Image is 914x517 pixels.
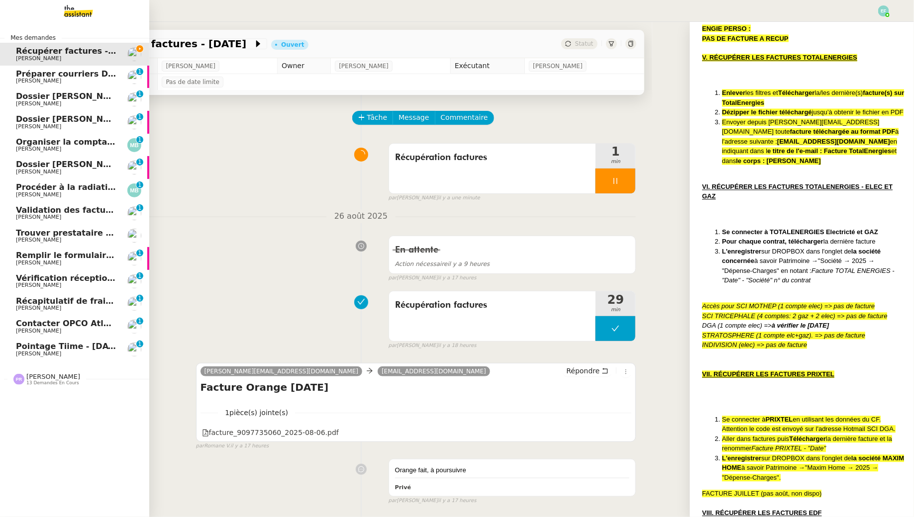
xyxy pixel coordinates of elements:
span: Récupération factures [395,298,590,313]
span: il y a 9 heures [395,260,490,267]
img: users%2FSg6jQljroSUGpSfKFUOPmUmNaZ23%2Favatar%2FUntitled.png [127,206,141,220]
td: Owner [278,58,331,74]
div: facture_9097735060_2025-08-06.pdf [202,427,339,438]
span: [PERSON_NAME] [16,328,61,334]
span: de [844,455,851,462]
button: Tâche [352,111,394,125]
u: VIII. RÉCUPÉRER LES FACTURES EDF [702,510,822,517]
span: Mes demandes [4,33,62,43]
p: 1 [138,68,142,77]
span: [PERSON_NAME] [16,214,61,220]
span: à savoir Patrimoine →"Maxim Home → 2025 → "Dépense-Charges". [722,464,878,482]
img: users%2FSg6jQljroSUGpSfKFUOPmUmNaZ23%2Favatar%2FUntitled.png [127,161,141,174]
span: [PERSON_NAME] [16,305,61,311]
p: 1 [138,136,142,145]
span: Trouver prestataire entretien climatisation [16,228,208,238]
span: Commentaire [441,112,488,123]
span: [PERSON_NAME] [339,61,389,71]
nz-badge-sup: 1 [136,113,143,120]
nz-badge-sup: 1 [136,136,143,143]
nz-badge-sup: 1 [136,204,143,211]
span: Récupérer factures - [DATE] [90,39,254,49]
span: [PERSON_NAME] [16,191,61,198]
nz-badge-sup: 1 [136,272,143,279]
em: Facture TOTAL ENERGIES - "Date" - "Société" n° du contrat [722,267,895,285]
span: Dossier [PERSON_NAME] [16,91,126,101]
u: V. RÉCUPÉRER LES FACTURES TOTALENERGIES [702,54,857,62]
span: [PERSON_NAME] [26,373,80,380]
p: 1 [138,90,142,99]
nz-badge-sup: 1 [136,181,143,188]
strong: PRIXTEL [765,416,793,424]
span: Récupération factures [395,150,590,165]
span: la/les dernière(s) [814,89,863,97]
p: 1 [138,113,142,122]
strong: ENGIE PERSO : [702,25,751,32]
strong: L'enregistrer [722,248,761,256]
span: Récupérer factures - [DATE] [16,46,141,56]
u: VI. RÉCUPÉRER LES FACTURES TOTALENERGIES - ELEC ET GAZ [702,183,893,201]
span: Pas de date limite [166,77,219,87]
span: Répondre [566,366,600,376]
span: [PERSON_NAME][EMAIL_ADDRESS][DOMAIN_NAME] [204,368,359,375]
span: Procéder à la radiation de la SCI Horatio [16,182,197,192]
img: users%2FSg6jQljroSUGpSfKFUOPmUmNaZ23%2Favatar%2FUntitled.png [127,274,141,288]
img: users%2FutyFSk64t3XkVZvBICD9ZGkOt3Y2%2Favatar%2F51cb3b97-3a78-460b-81db-202cf2efb2f3 [127,252,141,265]
span: il y a une minute [438,194,480,202]
small: [PERSON_NAME] [389,194,480,202]
small: [PERSON_NAME] [389,497,477,505]
span: la dernière facture et la renommer [722,435,892,453]
span: pièce(s) jointe(s) [229,409,288,417]
span: Aller dans factures puis [722,435,789,443]
img: users%2FQNmrJKjvCnhZ9wRJPnUNc9lj8eE3%2Favatar%2F5ca36b56-0364-45de-a850-26ae83da85f1 [127,320,141,334]
span: jusqu’à obtenir le fichier en PDF [812,109,904,116]
em: Accès pour SCI MOTHEP (1 compte elec) => pas de facture [702,303,875,310]
span: [PERSON_NAME] [16,78,61,84]
p: 1 [138,204,142,213]
span: par [389,274,397,282]
nz-badge-sup: 1 [136,318,143,325]
nz-badge-sup: 1 [136,90,143,97]
em: DGA (1 compte elec) => [702,322,772,330]
img: svg [127,138,141,152]
span: 1 [218,407,295,419]
li: sur DROPBOX dans l'onglet de à savoir Patrimoine →"Société → 2025 → "Dépense-Charges" en notant : [722,247,906,286]
span: il y a 17 heures [230,442,269,450]
small: [PERSON_NAME] [389,274,477,282]
span: 26 août 2025 [326,210,396,223]
span: FACTURE JUILLET (pas août, non dispo) [702,490,821,498]
span: [PERSON_NAME] [16,100,61,107]
span: [EMAIL_ADDRESS][DOMAIN_NAME] [382,368,486,375]
span: il y a 17 heures [438,497,476,505]
small: Romane V. [196,442,269,450]
b: Privé [395,484,411,491]
p: 1 [138,272,142,281]
span: 29 [596,294,635,306]
em: Facture PRIXTEL - "Date" [751,445,826,452]
img: users%2FSg6jQljroSUGpSfKFUOPmUmNaZ23%2Favatar%2FUntitled.png [127,92,141,106]
p: 1 [138,250,142,258]
td: Exécutant [450,58,524,74]
span: Organiser la comptabilité NURI 2025 [16,137,180,147]
span: Préparer courriers DUE mutuelle et prévoyance [16,69,229,79]
span: min [596,158,635,166]
strong: le corps : [PERSON_NAME] [736,158,820,165]
span: min [596,306,635,314]
span: Pointage Tiime - [DATE] [16,342,122,351]
span: [PERSON_NAME] [16,237,61,243]
div: Ouvert [281,42,304,48]
span: [PERSON_NAME] [533,61,583,71]
span: Remplir le formulaire de convention de stage [16,251,219,260]
span: [PERSON_NAME] [166,61,215,71]
em: INDIVISION (elec) => pas de facture [702,342,807,349]
img: users%2Fx9OnqzEMlAUNG38rkK8jkyzjKjJ3%2Favatar%2F1516609952611.jpeg [127,343,141,356]
span: Tâche [367,112,388,123]
span: [PERSON_NAME] [16,146,61,152]
span: et dans [722,148,897,165]
em: STRATOSPHERE (1 compte elc+gaz). => pas de facture [702,332,865,340]
span: par [196,442,204,450]
span: par [389,342,397,350]
span: [PERSON_NAME] [16,169,61,175]
small: [PERSON_NAME] [389,342,477,350]
img: users%2FSg6jQljroSUGpSfKFUOPmUmNaZ23%2Favatar%2FUntitled.png [127,115,141,129]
